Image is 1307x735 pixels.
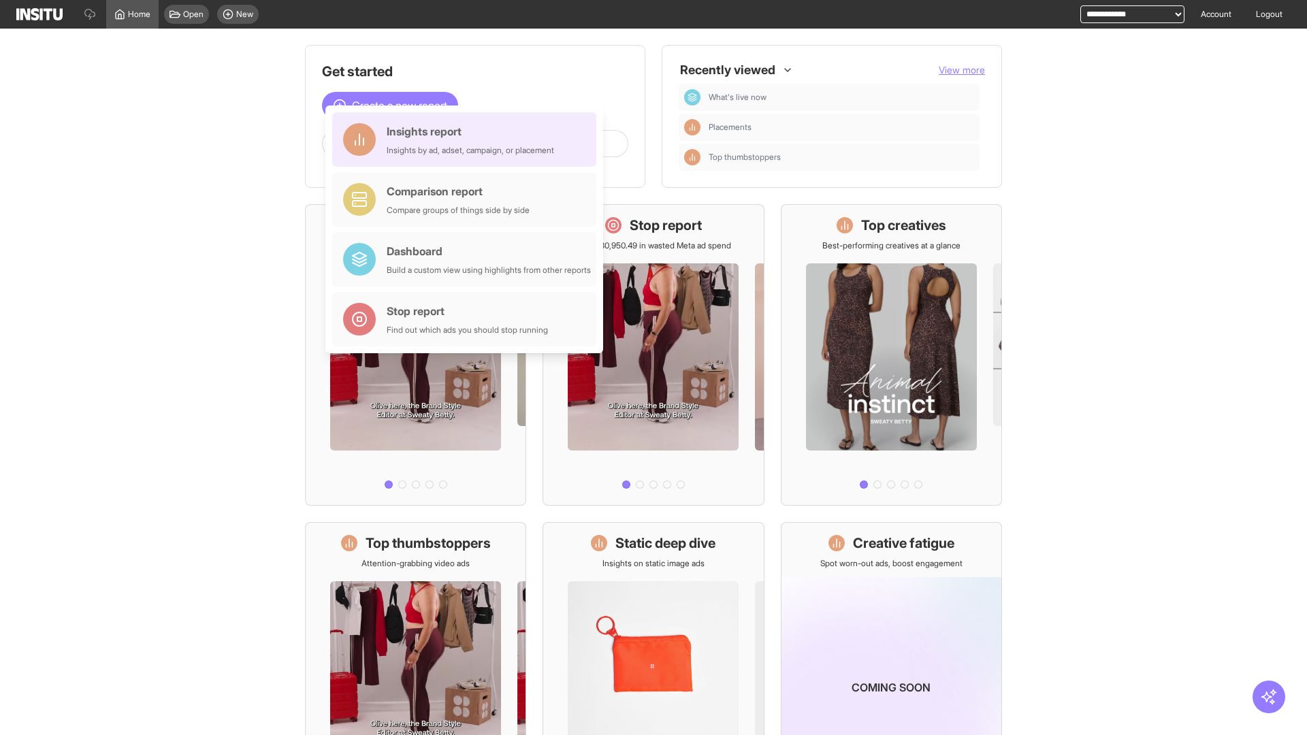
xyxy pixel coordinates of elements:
span: Top thumbstoppers [709,152,974,163]
p: Attention-grabbing video ads [361,558,470,569]
a: Top creativesBest-performing creatives at a glance [781,204,1002,506]
div: Insights report [387,123,554,140]
div: Stop report [387,303,548,319]
div: Insights [684,119,700,135]
div: Dashboard [684,89,700,105]
span: Create a new report [352,97,447,114]
div: Dashboard [387,243,591,259]
span: Placements [709,122,974,133]
span: Top thumbstoppers [709,152,781,163]
div: Insights [684,149,700,165]
span: View more [939,64,985,76]
img: Logo [16,8,63,20]
a: What's live nowSee all active ads instantly [305,204,526,506]
div: Insights by ad, adset, campaign, or placement [387,145,554,156]
span: New [236,9,253,20]
span: Open [183,9,204,20]
a: Stop reportSave £30,950.49 in wasted Meta ad spend [543,204,764,506]
button: View more [939,63,985,77]
h1: Top thumbstoppers [366,534,491,553]
p: Save £30,950.49 in wasted Meta ad spend [575,240,731,251]
h1: Top creatives [861,216,946,235]
span: What's live now [709,92,767,103]
h1: Get started [322,62,628,81]
h1: Static deep dive [615,534,715,553]
span: What's live now [709,92,974,103]
span: Placements [709,122,752,133]
p: Insights on static image ads [602,558,705,569]
div: Build a custom view using highlights from other reports [387,265,591,276]
div: Find out which ads you should stop running [387,325,548,336]
span: Home [128,9,150,20]
div: Comparison report [387,183,530,199]
p: Best-performing creatives at a glance [822,240,961,251]
h1: Stop report [630,216,702,235]
button: Create a new report [322,92,458,119]
div: Compare groups of things side by side [387,205,530,216]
